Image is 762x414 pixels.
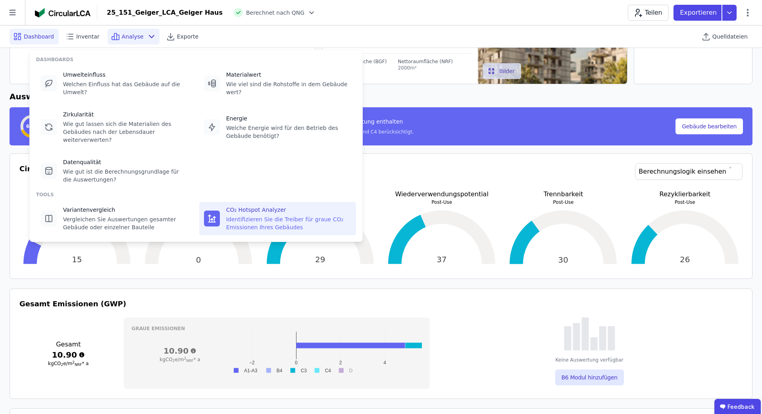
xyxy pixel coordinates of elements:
div: Variantenvergleich [63,206,188,214]
span: Analyse [122,33,144,41]
span: Inventar [76,33,100,41]
div: Umwelteinfluss [63,71,188,79]
div: Vergleichen Sie Auswertungen gesamter Gebäude oder einzelner Bauteile [63,215,188,231]
div: Welche Energie wird für den Betrieb des Gebäude benötigt? [226,124,351,140]
div: Datenqualität [63,158,188,166]
button: Teilen [628,5,669,21]
img: Concular [35,8,90,17]
div: Identifizieren Sie die Treiber für graue CO₂ Emissionen Ihres Gebäudes [226,215,351,231]
p: Exportieren [680,8,718,17]
div: Wie viel sind die Rohstoffe in dem Gebäude wert? [226,80,351,96]
span: Berechnet nach QNG [246,9,304,17]
div: 25_151_Geiger_LCA_Geiger Haus [107,8,223,17]
div: Wie gut lassen sich die Materialien des Gebäudes nach der Lebensdauer weiterverwerten? [63,120,188,144]
span: Dashboard [24,33,54,41]
div: Zirkularität [63,110,188,118]
div: Materialwert [226,71,351,79]
div: Welchen Einfluss hat das Gebäude auf die Umwelt? [63,80,188,96]
span: Exporte [177,33,198,41]
div: CO₂ Hotspot Analyzer [226,206,351,214]
div: Wie gut ist die Berechnungsgrundlage für die Auswertungen? [63,168,188,184]
div: TOOLS [36,192,356,198]
div: Energie [226,114,351,122]
div: DASHBOARDS [36,56,356,63]
span: Quelldateien [712,33,748,41]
